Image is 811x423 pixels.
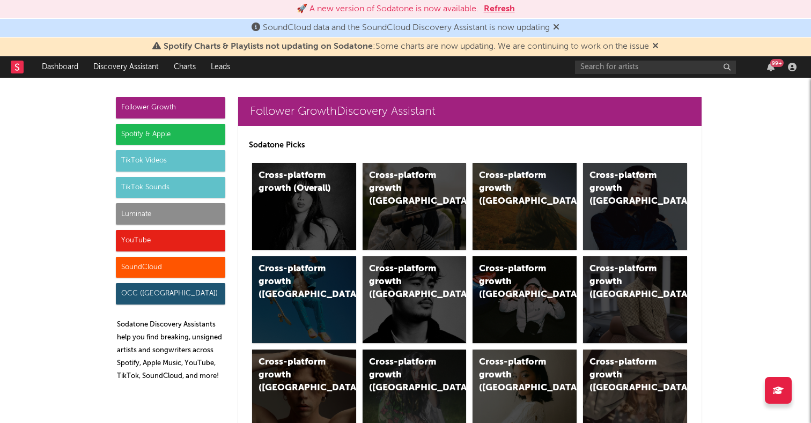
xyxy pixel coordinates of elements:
[117,318,225,383] p: Sodatone Discovery Assistants help you find breaking, unsigned artists and songwriters across Spo...
[589,356,662,395] div: Cross-platform growth ([GEOGRAPHIC_DATA])
[259,263,331,301] div: Cross-platform growth ([GEOGRAPHIC_DATA])
[583,163,687,250] a: Cross-platform growth ([GEOGRAPHIC_DATA])
[589,169,662,208] div: Cross-platform growth ([GEOGRAPHIC_DATA])
[238,97,702,126] a: Follower GrowthDiscovery Assistant
[770,59,784,67] div: 99 +
[86,56,166,78] a: Discovery Assistant
[259,356,331,395] div: Cross-platform growth ([GEOGRAPHIC_DATA])
[116,230,225,251] div: YouTube
[116,177,225,198] div: TikTok Sounds
[369,169,442,208] div: Cross-platform growth ([GEOGRAPHIC_DATA])
[203,56,238,78] a: Leads
[767,63,775,71] button: 99+
[249,139,691,152] p: Sodatone Picks
[369,356,442,395] div: Cross-platform growth ([GEOGRAPHIC_DATA])
[263,24,550,32] span: SoundCloud data and the SoundCloud Discovery Assistant is now updating
[164,42,649,51] span: : Some charts are now updating. We are continuing to work on the issue
[589,263,662,301] div: Cross-platform growth ([GEOGRAPHIC_DATA])
[34,56,86,78] a: Dashboard
[259,169,331,195] div: Cross-platform growth (Overall)
[363,163,467,250] a: Cross-platform growth ([GEOGRAPHIC_DATA])
[484,3,515,16] button: Refresh
[479,263,552,301] div: Cross-platform growth ([GEOGRAPHIC_DATA]/GSA)
[575,61,736,74] input: Search for artists
[479,356,552,395] div: Cross-platform growth ([GEOGRAPHIC_DATA])
[116,124,225,145] div: Spotify & Apple
[297,3,478,16] div: 🚀 A new version of Sodatone is now available.
[166,56,203,78] a: Charts
[479,169,552,208] div: Cross-platform growth ([GEOGRAPHIC_DATA])
[164,42,373,51] span: Spotify Charts & Playlists not updating on Sodatone
[583,256,687,343] a: Cross-platform growth ([GEOGRAPHIC_DATA])
[116,150,225,172] div: TikTok Videos
[116,257,225,278] div: SoundCloud
[363,256,467,343] a: Cross-platform growth ([GEOGRAPHIC_DATA])
[652,42,659,51] span: Dismiss
[116,283,225,305] div: OCC ([GEOGRAPHIC_DATA])
[473,256,577,343] a: Cross-platform growth ([GEOGRAPHIC_DATA]/GSA)
[473,163,577,250] a: Cross-platform growth ([GEOGRAPHIC_DATA])
[553,24,559,32] span: Dismiss
[252,163,356,250] a: Cross-platform growth (Overall)
[252,256,356,343] a: Cross-platform growth ([GEOGRAPHIC_DATA])
[116,203,225,225] div: Luminate
[116,97,225,118] div: Follower Growth
[369,263,442,301] div: Cross-platform growth ([GEOGRAPHIC_DATA])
